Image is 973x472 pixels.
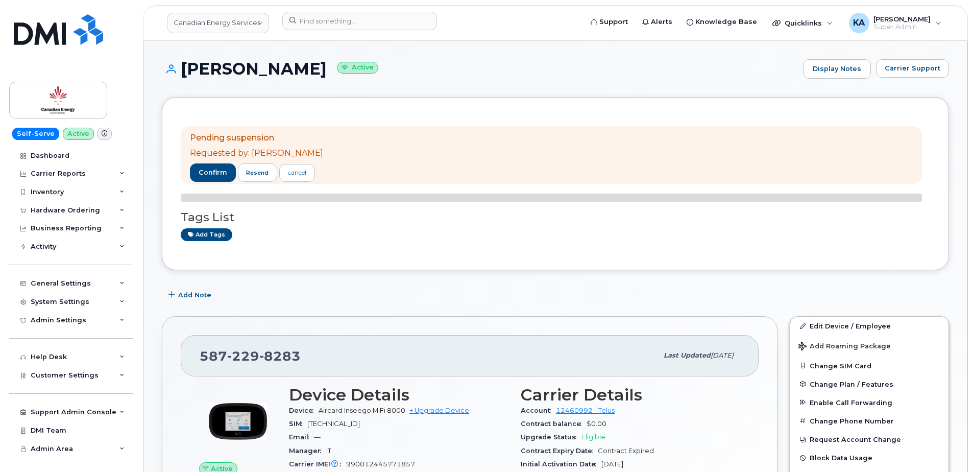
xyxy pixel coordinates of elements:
[181,211,930,224] h3: Tags List
[790,412,948,430] button: Change Phone Number
[190,132,323,144] p: Pending suspension
[876,59,949,78] button: Carrier Support
[162,60,798,78] h1: [PERSON_NAME]
[319,407,405,414] span: Aircard Inseego MiFi 8000
[337,62,378,74] small: Active
[200,348,301,364] span: 587
[326,447,331,455] span: IT
[521,407,556,414] span: Account
[288,168,306,177] div: cancel
[790,317,948,335] a: Edit Device / Employee
[598,447,654,455] span: Contract Expired
[556,407,615,414] a: 12460992 - Telus
[810,380,893,388] span: Change Plan / Features
[238,163,278,182] button: resend
[289,460,346,468] span: Carrier IMEI
[307,420,360,428] span: [TECHNICAL_ID]
[289,447,326,455] span: Manager
[664,351,711,359] span: Last updated
[581,433,605,441] span: Eligible
[521,460,601,468] span: Initial Activation Date
[162,286,220,304] button: Add Note
[178,290,211,300] span: Add Note
[521,433,581,441] span: Upgrade Status
[587,420,606,428] span: $0.00
[289,420,307,428] span: SIM
[790,393,948,412] button: Enable Call Forwarding
[790,449,948,467] button: Block Data Usage
[346,460,415,468] span: 990012445771857
[790,375,948,393] button: Change Plan / Features
[246,169,269,177] span: resend
[803,59,871,79] a: Display Notes
[790,357,948,375] button: Change SIM Card
[190,148,323,159] p: Requested by: [PERSON_NAME]
[409,407,469,414] a: + Upgrade Device
[289,407,319,414] span: Device
[885,63,940,73] span: Carrier Support
[181,228,232,241] a: Add tags
[279,164,315,182] a: cancel
[798,342,891,352] span: Add Roaming Package
[259,348,301,364] span: 8283
[190,163,236,182] button: confirm
[314,433,321,441] span: —
[790,430,948,449] button: Request Account Change
[711,351,734,359] span: [DATE]
[227,348,259,364] span: 229
[521,420,587,428] span: Contract balance
[207,391,269,452] img: image20231002-4137094-o2pmbx.jpeg
[199,168,227,177] span: confirm
[601,460,623,468] span: [DATE]
[289,433,314,441] span: Email
[790,335,948,356] button: Add Roaming Package
[289,386,508,404] h3: Device Details
[521,386,740,404] h3: Carrier Details
[521,447,598,455] span: Contract Expiry Date
[810,398,892,406] span: Enable Call Forwarding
